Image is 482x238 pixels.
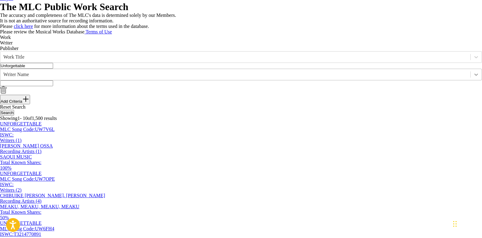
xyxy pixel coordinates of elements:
[35,127,55,132] span: UW7V6L
[84,29,112,34] a: Terms of Use
[3,72,467,77] div: Writer Name
[3,54,467,60] div: Work Title
[451,209,482,238] iframe: Chat Widget
[22,95,29,103] img: 9d2ae6d4665cec9f34b9.svg
[13,232,41,237] span: T3214770891
[35,176,55,182] span: UW7OPE
[453,215,457,233] div: Drag
[35,226,54,231] span: UW6FH4
[14,24,33,29] a: click here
